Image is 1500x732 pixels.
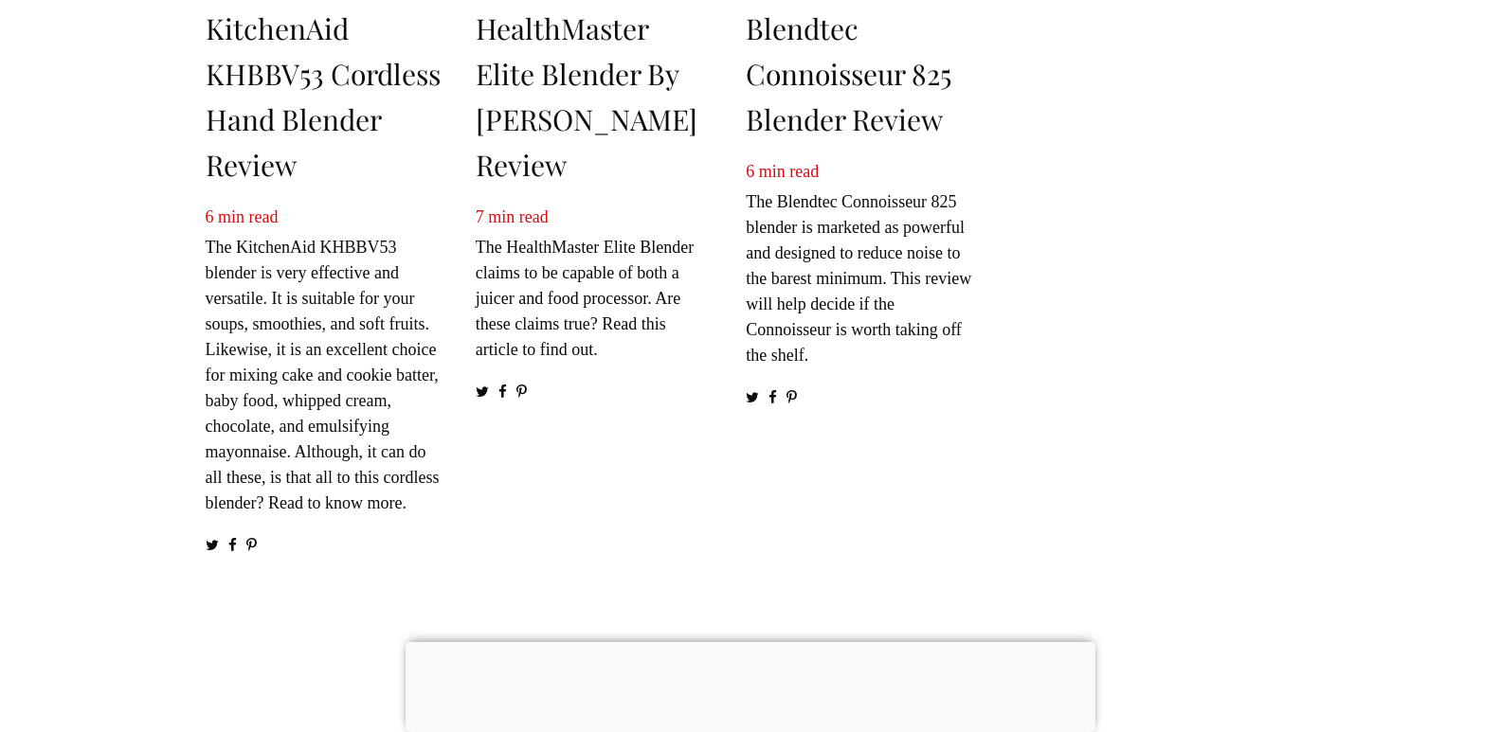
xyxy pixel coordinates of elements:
span: min read [488,207,548,226]
span: 6 [746,162,754,181]
span: min read [759,162,819,181]
a: HealthMaster Elite Blender By [PERSON_NAME] Review [476,9,697,184]
span: 7 [476,207,484,226]
p: The KitchenAid KHBBV53 blender is very effective and versatile. It is suitable for your soups, sm... [206,205,442,516]
a: KitchenAid KHBBV53 Cordless Hand Blender Review [206,9,441,184]
a: Blendtec Connoisseur 825 Blender Review [746,9,951,138]
p: The HealthMaster Elite Blender claims to be capable of both a juicer and food processor. Are thes... [476,205,712,363]
iframe: Advertisement [1035,28,1291,597]
span: min read [218,207,278,226]
p: The Blendtec Connoisseur 825 blender is marketed as powerful and designed to reduce noise to the ... [746,159,982,368]
iframe: Advertisement [406,642,1095,727]
span: 6 [206,207,214,226]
